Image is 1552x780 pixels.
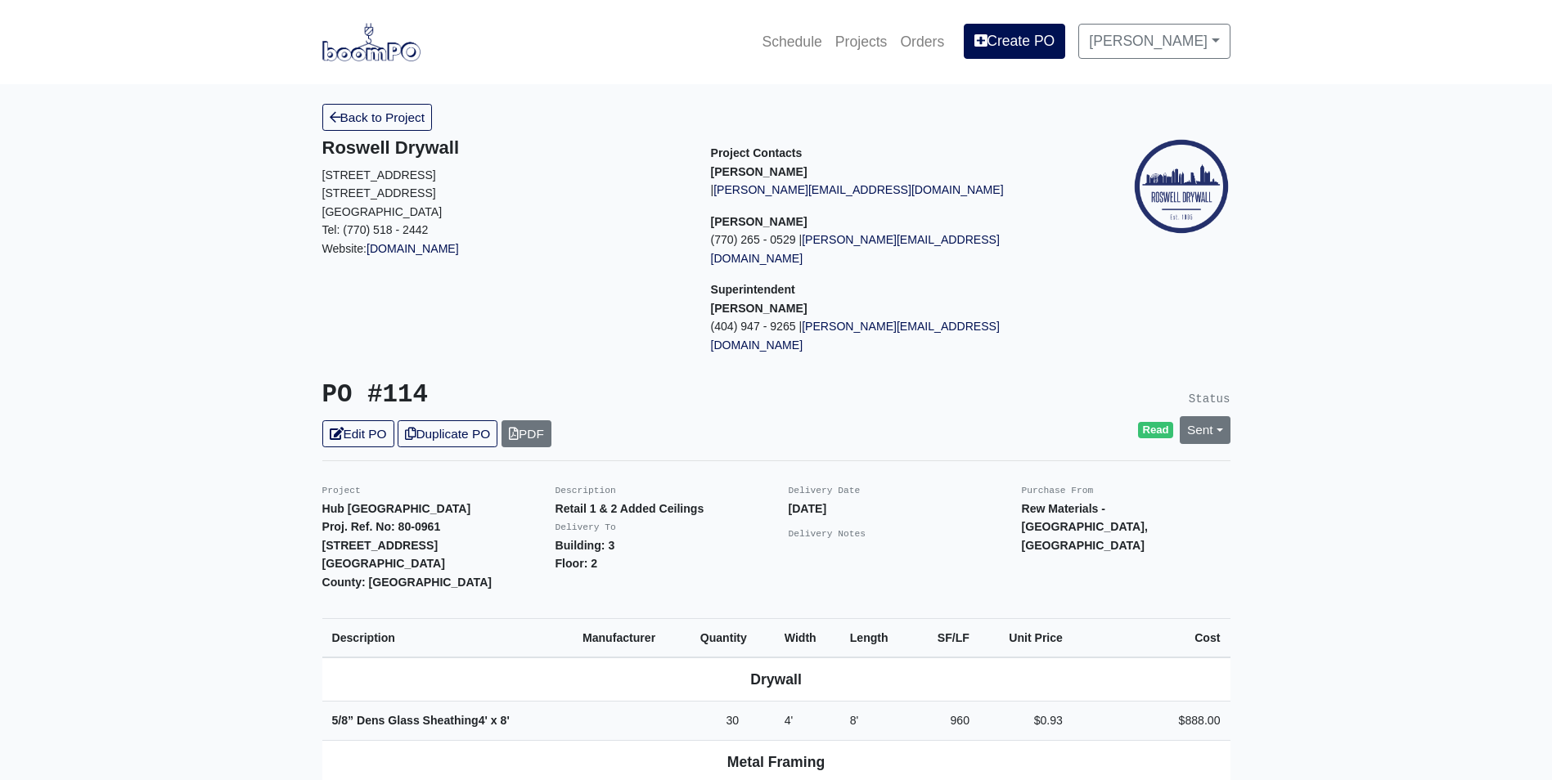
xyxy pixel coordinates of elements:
p: Tel: (770) 518 - 2442 [322,221,686,240]
strong: [PERSON_NAME] [711,165,807,178]
td: 960 [914,702,979,741]
a: Edit PO [322,420,394,447]
strong: [PERSON_NAME] [711,302,807,315]
strong: [DATE] [789,502,827,515]
th: Description [322,618,573,657]
h5: Roswell Drywall [322,137,686,159]
strong: Retail 1 & 2 Added Ceilings [556,502,704,515]
td: 30 [691,702,775,741]
a: Duplicate PO [398,420,497,447]
small: Project [322,486,361,495]
div: Website: [322,137,686,258]
b: Metal Framing [727,754,825,770]
span: 8' [501,714,510,727]
strong: Proj. Ref. No: 80-0961 [322,520,441,533]
span: 8' [850,714,859,727]
p: (770) 265 - 0529 | [711,231,1075,267]
a: Orders [893,24,951,60]
th: Quantity [691,618,775,657]
strong: 5/8” Dens Glass Sheathing [332,714,510,727]
a: [PERSON_NAME] [1078,24,1230,58]
td: $888.00 [1073,702,1230,741]
span: Project Contacts [711,146,803,159]
small: Delivery Notes [789,529,866,539]
th: Cost [1073,618,1230,657]
p: [GEOGRAPHIC_DATA] [322,203,686,222]
a: Schedule [755,24,828,60]
strong: Floor: 2 [556,557,598,570]
th: Unit Price [979,618,1073,657]
span: Superintendent [711,283,795,296]
a: Projects [829,24,894,60]
p: (404) 947 - 9265 | [711,317,1075,354]
a: Sent [1180,416,1230,443]
a: Back to Project [322,104,433,131]
td: $0.93 [979,702,1073,741]
p: [STREET_ADDRESS] [322,184,686,203]
th: Manufacturer [573,618,691,657]
small: Description [556,486,616,495]
strong: County: [GEOGRAPHIC_DATA] [322,576,493,589]
a: [DOMAIN_NAME] [367,242,459,255]
strong: Building: 3 [556,539,615,552]
b: Drywall [750,671,802,688]
img: boomPO [322,23,421,61]
a: [PERSON_NAME][EMAIL_ADDRESS][DOMAIN_NAME] [711,233,1000,265]
span: Read [1138,422,1173,438]
small: Delivery To [556,522,616,532]
small: Status [1189,392,1230,406]
span: x [491,714,497,727]
p: [STREET_ADDRESS] [322,166,686,185]
small: Purchase From [1022,486,1094,495]
th: Width [775,618,840,657]
strong: [GEOGRAPHIC_DATA] [322,557,445,570]
th: SF/LF [914,618,979,657]
a: PDF [502,420,551,447]
strong: [PERSON_NAME] [711,215,807,228]
a: Create PO [964,24,1065,58]
a: [PERSON_NAME][EMAIL_ADDRESS][DOMAIN_NAME] [713,183,1003,196]
strong: Hub [GEOGRAPHIC_DATA] [322,502,471,515]
p: | [711,181,1075,199]
th: Length [840,618,914,657]
span: 4' [479,714,488,727]
strong: [STREET_ADDRESS] [322,539,439,552]
h3: PO #114 [322,380,764,410]
span: 4' [785,714,794,727]
small: Delivery Date [789,486,861,495]
p: Rew Materials - [GEOGRAPHIC_DATA], [GEOGRAPHIC_DATA] [1022,500,1230,555]
a: [PERSON_NAME][EMAIL_ADDRESS][DOMAIN_NAME] [711,320,1000,352]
